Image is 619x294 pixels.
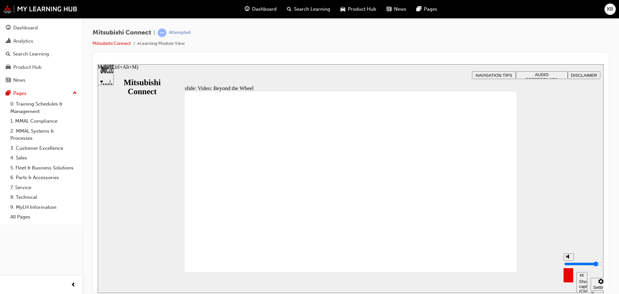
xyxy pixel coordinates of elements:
span: KB [607,5,613,13]
span: Dashboard [252,5,277,13]
button: DISCLAIMER [470,7,503,15]
span: pages-icon [417,5,421,13]
span: car-icon [6,65,11,70]
button: Pages [3,87,80,99]
a: All Pages [8,212,80,222]
a: News [3,74,80,86]
div: Settings [496,221,511,226]
span: guage-icon [6,25,11,31]
a: 2. MMAL Systems & Processes [8,126,80,143]
div: Show captions (Ctrl+Alt+C) [481,215,487,229]
div: News [13,76,25,84]
button: Settings [493,214,514,227]
span: Mitsubishi Connect [93,29,151,36]
span: NAVIGATION TIPS [378,9,414,14]
a: 4. Sales [8,153,80,163]
span: Pages [424,5,437,13]
span: news-icon [387,5,391,13]
div: Dashboard [13,24,38,32]
a: 3. Customer Excellence [8,143,80,153]
div: Pages [13,90,26,97]
button: DashboardAnalyticsSearch LearningProduct HubNews [3,21,80,87]
a: Search Learning [3,48,80,60]
a: Dashboard [3,22,80,34]
img: mmal [3,5,77,13]
span: prev-icon [71,281,76,289]
span: AUDIO PREFERENCES [428,8,460,18]
span: search-icon [287,5,291,13]
a: pages-iconPages [411,3,442,16]
a: 7. Service [8,183,80,193]
span: search-icon [6,51,10,57]
div: Analytics [13,37,33,45]
span: | [154,29,155,36]
span: up-icon [73,89,77,97]
button: KB [604,4,616,15]
a: 1. MMAL Compliance [8,116,80,126]
span: DISCLAIMER [473,9,499,14]
a: Mitsubishi Connect [93,41,131,46]
label: Zoom to fit [493,227,506,246]
span: news-icon [6,77,11,83]
span: pages-icon [6,91,11,96]
button: Show captions (Ctrl+Alt+C) [479,208,490,229]
a: 5. Fleet & Business Solutions [8,163,80,173]
div: misc controls [463,208,503,229]
li: eLearning Module View [137,40,185,47]
a: 8. Technical [8,192,80,202]
span: Search Learning [294,5,330,13]
a: 6. Parts & Accessories [8,173,80,183]
a: car-iconProduct Hub [335,3,381,16]
span: car-icon [340,5,345,13]
a: guage-iconDashboard [240,3,282,16]
a: search-iconSearch Learning [282,3,335,16]
span: guage-icon [245,5,250,13]
a: 9. MyLH Information [8,202,80,212]
a: Analytics [3,35,80,47]
span: News [394,5,406,13]
button: NAVIGATION TIPS [374,7,418,15]
div: Product Hub [13,64,42,71]
a: news-iconNews [381,3,411,16]
div: Attempted [169,30,191,36]
button: AUDIO PREFERENCES [418,7,470,15]
span: chart-icon [6,38,11,44]
span: Product Hub [348,5,376,13]
a: 0. Training Schedules & Management [8,99,80,116]
div: Search Learning [13,50,49,58]
span: learningRecordVerb_ATTEMPT-icon [158,28,166,37]
a: Product Hub [3,61,80,73]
